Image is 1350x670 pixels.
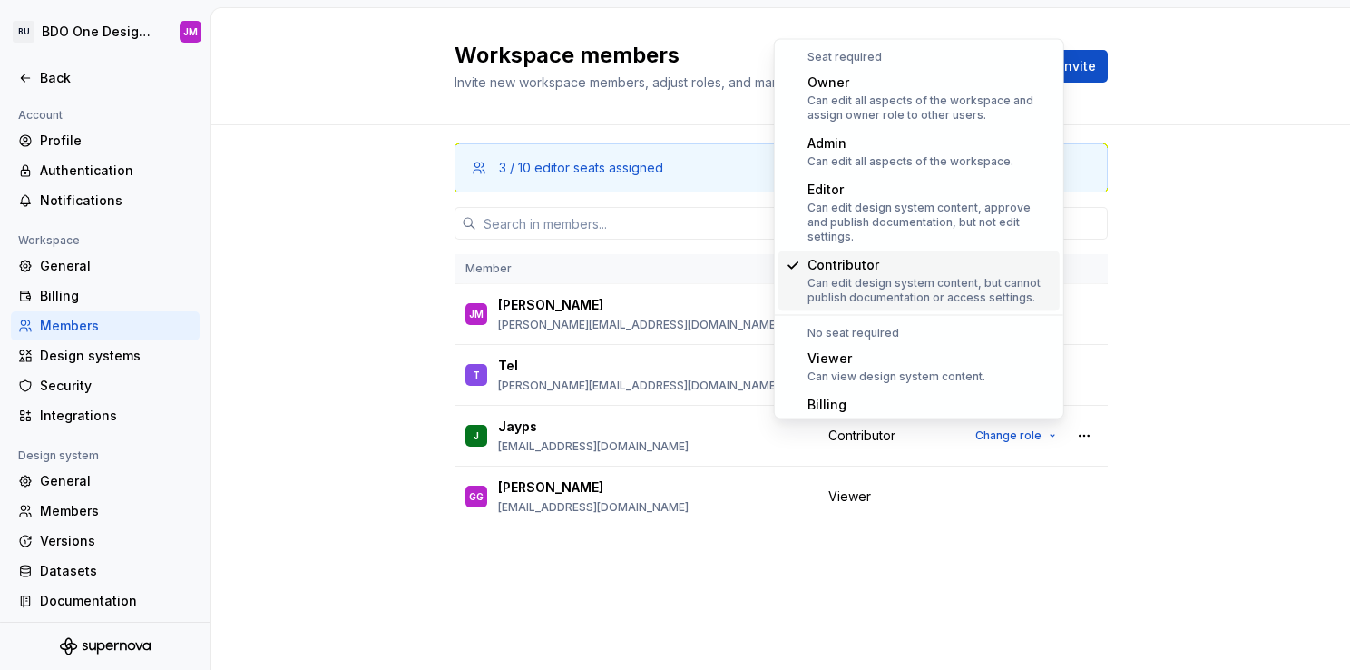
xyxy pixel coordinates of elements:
[60,637,151,655] svg: Supernova Logo
[807,416,1004,430] div: Can edit billing related features only.
[11,156,200,185] a: Authentication
[807,94,1052,123] div: Can edit all aspects of the workspace and assign owner role to other users.
[807,369,985,384] div: Can view design system content.
[40,562,192,580] div: Datasets
[498,478,603,497] p: [PERSON_NAME]
[807,276,1052,305] div: Can edit design system content, but cannot publish documentation or access settings.
[975,429,1042,443] span: Change role
[11,126,200,155] a: Profile
[807,134,1013,153] div: Admin
[807,350,985,368] div: Viewer
[807,256,1052,274] div: Contributor
[807,396,1004,414] div: Billing
[828,488,871,506] span: Viewer
[807,74,1052,92] div: Owner
[455,41,1012,70] h2: Workspace members
[11,527,200,556] a: Versions
[455,74,869,90] span: Invite new workspace members, adjust roles, and manage your team.
[967,423,1064,448] button: Change role
[40,317,192,335] div: Members
[775,39,1063,418] div: Suggestions
[40,132,192,150] div: Profile
[498,296,603,314] p: [PERSON_NAME]
[1061,57,1096,75] span: Invite
[11,467,200,496] a: General
[807,201,1052,244] div: Can edit design system content, approve and publish documentation, but not edit settings.
[498,439,689,454] p: [EMAIL_ADDRESS][DOMAIN_NAME]
[807,181,1052,199] div: Editor
[40,472,192,490] div: General
[469,488,484,506] div: GG
[828,427,895,445] span: Contributor
[183,25,198,39] div: JM
[40,377,192,395] div: Security
[11,311,200,340] a: Members
[11,557,200,586] a: Datasets
[11,401,200,430] a: Integrations
[40,407,192,425] div: Integrations
[40,502,192,520] div: Members
[498,357,518,375] p: Tel
[40,532,192,550] div: Versions
[40,192,192,210] div: Notifications
[40,69,192,87] div: Back
[498,500,689,515] p: [EMAIL_ADDRESS][DOMAIN_NAME]
[42,23,158,41] div: BDO One Design System
[778,50,1060,64] div: Seat required
[469,305,484,323] div: JM
[807,154,1013,169] div: Can edit all aspects of the workspace.
[40,592,192,610] div: Documentation
[498,379,779,393] p: [PERSON_NAME][EMAIL_ADDRESS][DOMAIN_NAME]
[40,162,192,180] div: Authentication
[11,371,200,400] a: Security
[40,257,192,275] div: General
[13,21,34,43] div: BU
[11,64,200,93] a: Back
[11,586,200,616] a: Documentation
[40,347,192,365] div: Design systems
[4,12,207,52] button: BUBDO One Design SystemJM
[455,254,817,284] th: Member
[40,287,192,305] div: Billing
[11,497,200,526] a: Members
[498,318,779,332] p: [PERSON_NAME][EMAIL_ADDRESS][DOMAIN_NAME]
[11,281,200,310] a: Billing
[11,186,200,215] a: Notifications
[11,251,200,281] a: General
[476,207,1108,240] input: Search in members...
[778,326,1060,340] div: No seat required
[11,104,70,126] div: Account
[474,427,479,445] div: J
[1034,50,1108,83] button: Invite
[499,159,663,177] div: 3 / 10 editor seats assigned
[11,341,200,370] a: Design systems
[473,366,480,384] div: T
[11,445,106,467] div: Design system
[498,418,537,436] p: Jayps
[11,230,87,251] div: Workspace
